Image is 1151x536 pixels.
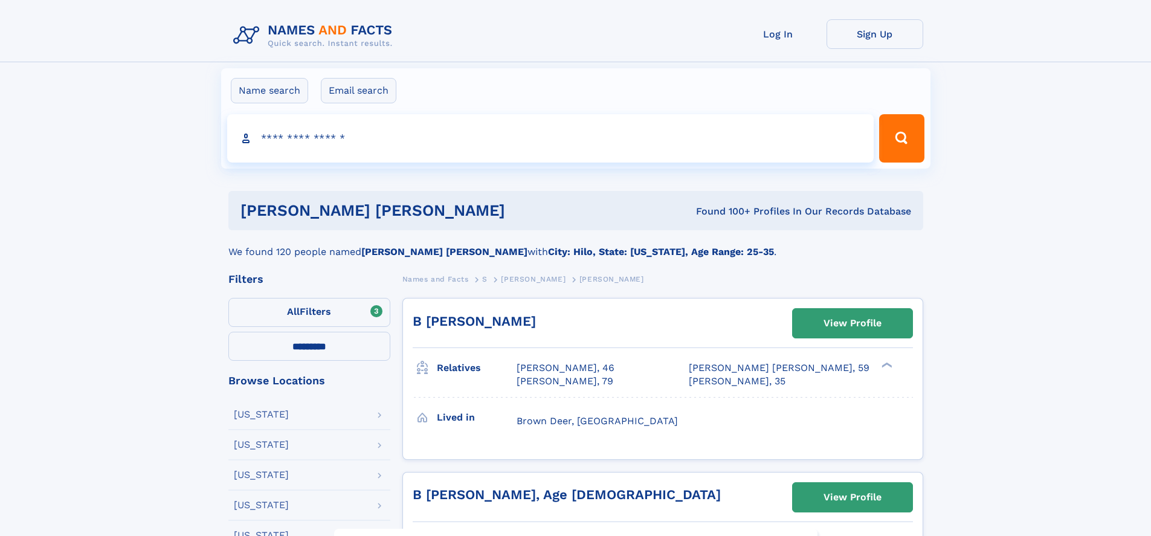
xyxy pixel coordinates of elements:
div: We found 120 people named with . [228,230,923,259]
a: S [482,271,488,286]
span: Brown Deer, [GEOGRAPHIC_DATA] [517,415,678,427]
span: S [482,275,488,283]
a: B [PERSON_NAME] [413,314,536,329]
a: [PERSON_NAME] [501,271,566,286]
label: Name search [231,78,308,103]
a: View Profile [793,483,912,512]
a: View Profile [793,309,912,338]
b: City: Hilo, State: [US_STATE], Age Range: 25-35 [548,246,774,257]
a: Sign Up [827,19,923,49]
button: Search Button [879,114,924,163]
span: [PERSON_NAME] [501,275,566,283]
a: Names and Facts [402,271,469,286]
a: [PERSON_NAME], 35 [689,375,785,388]
a: [PERSON_NAME], 46 [517,361,614,375]
div: View Profile [824,483,882,511]
img: Logo Names and Facts [228,19,402,52]
span: All [287,306,300,317]
div: [US_STATE] [234,500,289,510]
h1: [PERSON_NAME] [PERSON_NAME] [240,203,601,218]
a: Log In [730,19,827,49]
a: B [PERSON_NAME], Age [DEMOGRAPHIC_DATA] [413,487,721,502]
b: [PERSON_NAME] [PERSON_NAME] [361,246,527,257]
h3: Relatives [437,358,517,378]
label: Filters [228,298,390,327]
div: View Profile [824,309,882,337]
span: [PERSON_NAME] [579,275,644,283]
div: Browse Locations [228,375,390,386]
div: [US_STATE] [234,440,289,450]
div: Filters [228,274,390,285]
div: [US_STATE] [234,470,289,480]
input: search input [227,114,874,163]
a: [PERSON_NAME] [PERSON_NAME], 59 [689,361,869,375]
h3: Lived in [437,407,517,428]
a: [PERSON_NAME], 79 [517,375,613,388]
label: Email search [321,78,396,103]
div: [US_STATE] [234,410,289,419]
div: Found 100+ Profiles In Our Records Database [601,205,911,218]
div: ❯ [879,361,893,369]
